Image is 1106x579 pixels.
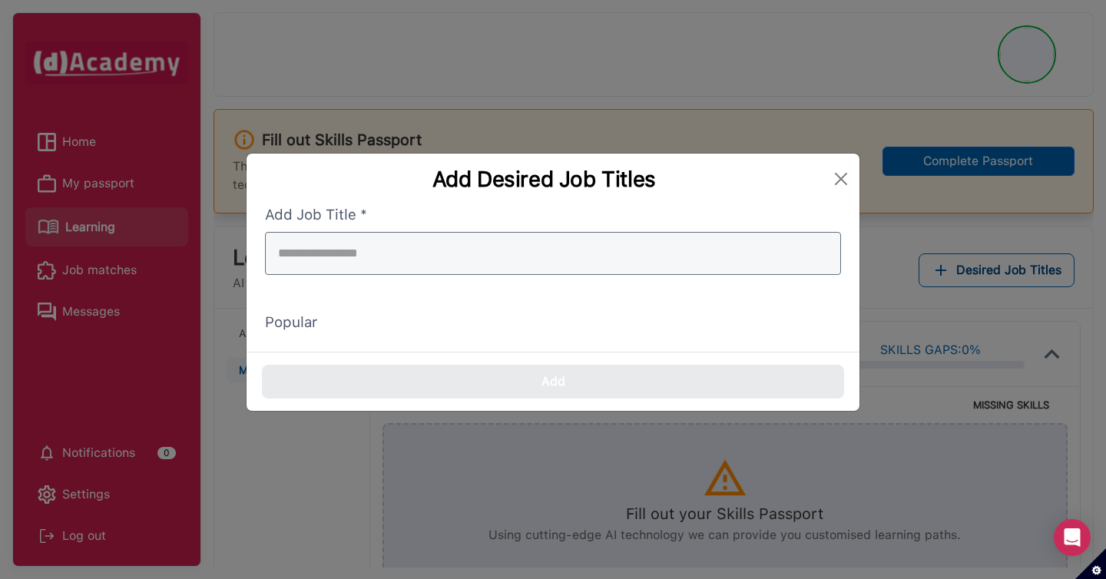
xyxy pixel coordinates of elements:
button: Set cookie preferences [1075,548,1106,579]
div: Add Desired Job Titles [259,166,829,192]
button: Close [829,167,853,191]
div: Add [541,371,565,392]
label: Add Job Title * [265,204,841,226]
label: Popular [265,312,841,333]
div: Open Intercom Messenger [1054,519,1091,556]
button: Add [262,365,844,399]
